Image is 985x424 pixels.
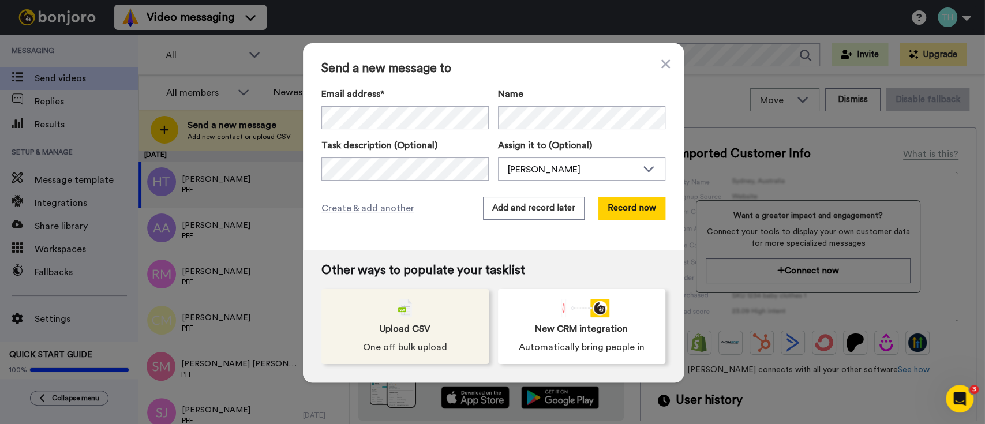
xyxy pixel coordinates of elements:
span: Other ways to populate your tasklist [321,264,665,277]
iframe: Intercom live chat [946,385,973,412]
label: Email address* [321,87,489,101]
img: csv-grey.png [398,299,412,317]
span: One off bulk upload [363,340,447,354]
span: 3 [969,385,979,394]
button: Add and record later [483,197,585,220]
span: Upload CSV [380,322,430,336]
span: Create & add another [321,201,414,215]
span: New CRM integration [535,322,628,336]
span: Name [498,87,523,101]
div: animation [554,299,609,317]
div: [PERSON_NAME] [508,163,637,177]
span: Send a new message to [321,62,665,76]
span: Automatically bring people in [519,340,645,354]
label: Assign it to (Optional) [498,138,665,152]
button: Record now [598,197,665,220]
label: Task description (Optional) [321,138,489,152]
